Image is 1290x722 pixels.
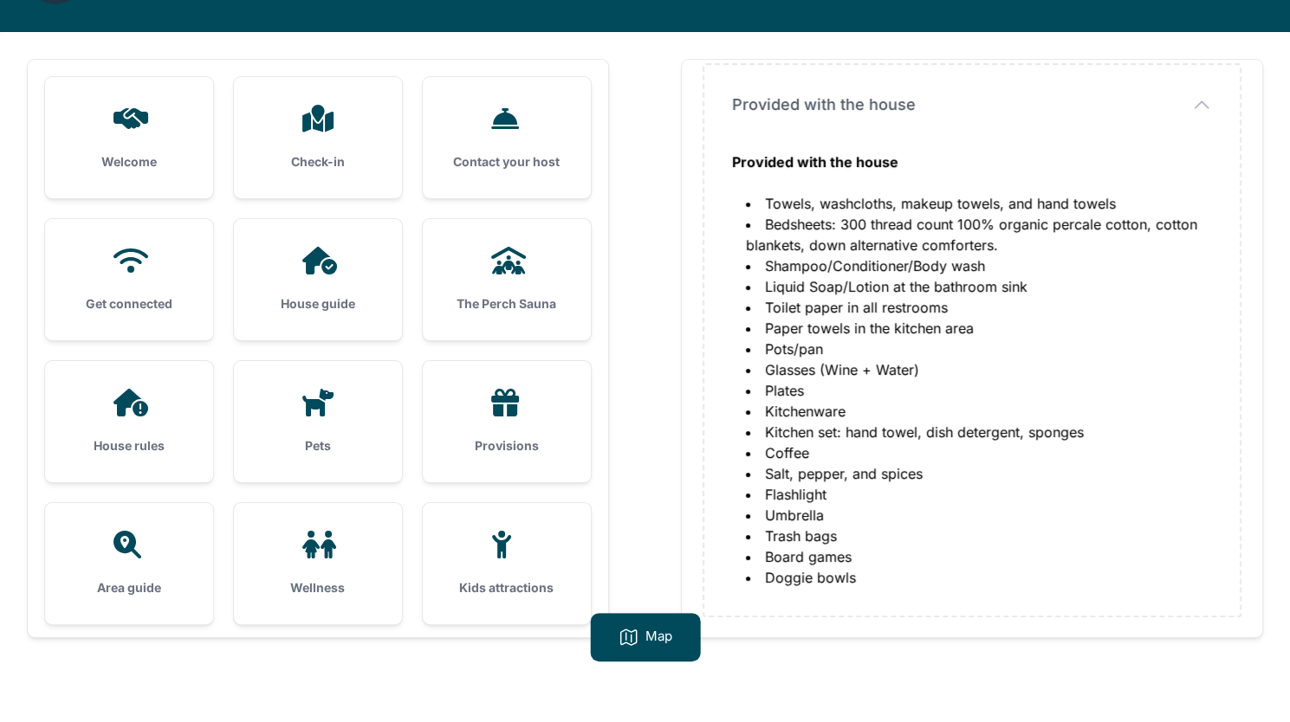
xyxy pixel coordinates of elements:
[423,77,591,198] a: Contact your host
[234,219,402,340] a: House guide
[451,153,563,171] h3: Contact your host
[262,437,374,454] h3: Pets
[234,503,402,624] a: Wellness
[746,546,1212,567] li: Board games
[45,219,213,340] a: Get connected
[262,153,374,171] h3: Check-in
[746,442,1212,463] li: Coffee
[746,401,1212,422] li: Kitchenware
[746,276,1212,297] li: Liquid Soap/Lotion at the bathroom sink
[45,77,213,198] a: Welcome
[746,193,1212,214] li: Towels, washcloths, makeup towels, and hand towels
[746,567,1212,588] li: Doggie bowls
[234,77,402,198] a: Check-in
[262,295,374,313] h3: House guide
[746,214,1212,255] li: Bedsheets: 300 thread count 100% organic percale cotton, cotton blankets, down alternative comfor...
[732,93,1212,117] button: Provided with the house
[73,437,185,454] h3: House rules
[746,380,1212,401] li: Plates
[262,579,374,596] h3: Wellness
[73,295,185,313] h3: Get connected
[746,484,1212,505] li: Flashlight
[746,525,1212,546] li: Trash bags
[746,338,1212,359] li: Pots/pan
[732,153,898,171] strong: Provided with the house
[451,579,563,596] h3: Kids attractions
[746,505,1212,525] li: Umbrella
[746,297,1212,318] li: Toilet paper in all restrooms
[746,359,1212,380] li: Glasses (Wine + Water)
[451,295,563,313] h3: The Perch Sauna
[423,503,591,624] a: Kids attractions
[746,255,1212,276] li: Shampoo/Conditioner/Body wash
[423,219,591,340] a: The Perch Sauna
[423,361,591,482] a: Provisions
[45,361,213,482] a: House rules
[746,463,1212,484] li: Salt, pepper, and spices
[73,579,185,596] h3: Area guide
[73,153,185,171] h3: Welcome
[645,627,672,648] p: Map
[732,93,916,117] span: Provided with the house
[451,437,563,454] h3: Provisions
[45,503,213,624] a: Area guide
[746,318,1212,338] li: Paper towels in the kitchen area
[746,422,1212,442] li: Kitchen set: hand towel, dish detergent, sponges
[234,361,402,482] a: Pets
